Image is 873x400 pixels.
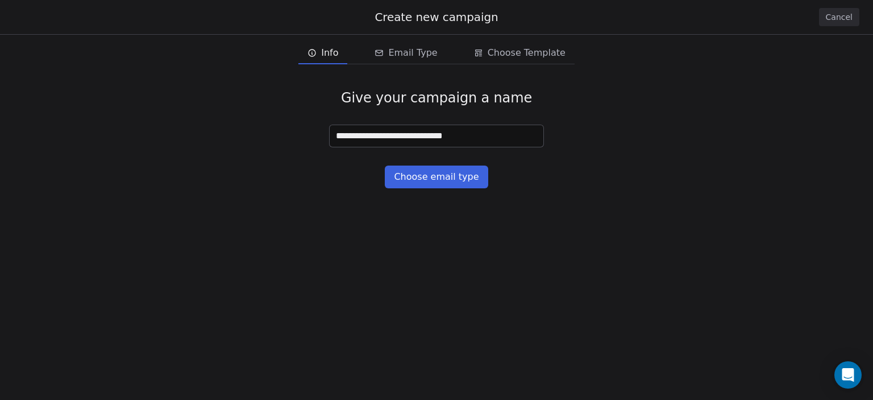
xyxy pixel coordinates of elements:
[488,46,566,60] span: Choose Template
[321,46,338,60] span: Info
[341,89,532,106] span: Give your campaign a name
[14,9,859,25] div: Create new campaign
[298,42,575,64] div: email creation steps
[834,361,862,389] div: Open Intercom Messenger
[385,166,488,188] button: Choose email type
[819,8,859,26] button: Cancel
[388,46,437,60] span: Email Type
